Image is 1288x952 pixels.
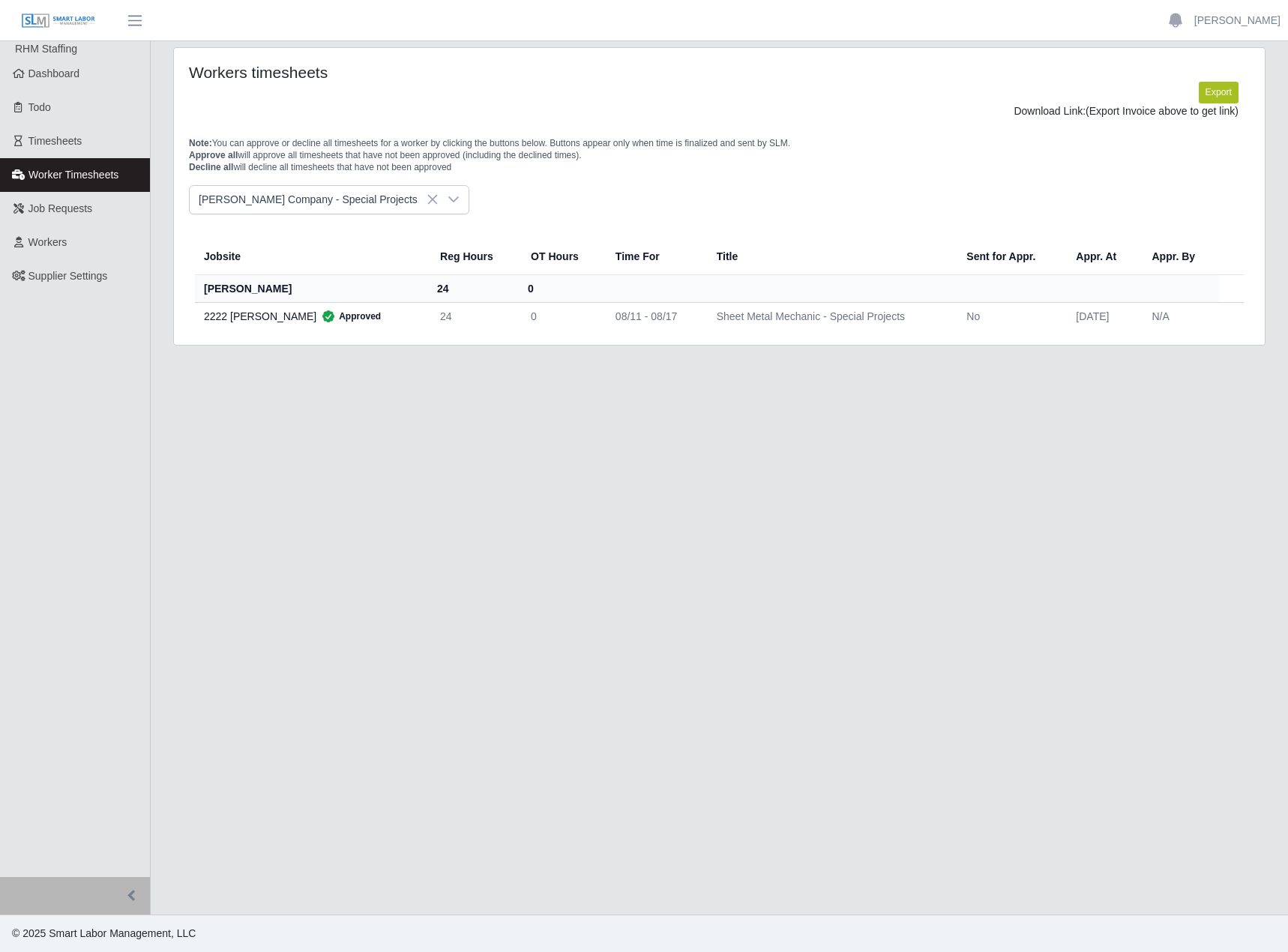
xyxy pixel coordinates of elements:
th: Appr. At [1064,238,1140,275]
span: Supplier Settings [28,270,108,282]
span: Timesheets [28,135,82,147]
td: 0 [519,302,604,330]
th: Title [705,238,955,275]
span: Approve all [189,150,238,160]
span: Decline all [189,162,233,172]
td: 08/11 - 08/17 [604,302,705,330]
span: Todo [28,101,51,113]
span: (Export Invoice above to get link) [1086,105,1239,117]
th: OT Hours [519,238,604,275]
button: Export [1199,82,1239,103]
th: Time For [604,238,705,275]
div: 2222 [PERSON_NAME] [204,309,416,324]
span: Job Requests [28,202,93,214]
td: N/A [1140,302,1219,330]
th: Reg Hours [428,238,519,275]
td: [DATE] [1064,302,1140,330]
td: Sheet Metal Mechanic - Special Projects [705,302,955,330]
th: Jobsite [195,238,428,275]
td: No [954,302,1064,330]
div: Download Link: [200,103,1239,119]
p: You can approve or decline all timesheets for a worker by clicking the buttons below. Buttons app... [189,137,1250,173]
a: [PERSON_NAME] [1194,13,1281,28]
td: 24 [428,302,519,330]
span: Lee Company - Special Projects [190,186,439,214]
th: 24 [428,274,519,302]
span: Dashboard [28,67,80,79]
th: Sent for Appr. [954,238,1064,275]
th: 0 [519,274,604,302]
span: Approved [316,309,381,324]
span: © 2025 Smart Labor Management, LLC [12,927,196,939]
th: Appr. By [1140,238,1219,275]
span: RHM Staffing [15,43,77,55]
h4: Workers timesheets [189,63,618,82]
span: Note: [189,138,212,148]
span: Workers [28,236,67,248]
span: Worker Timesheets [28,169,118,181]
th: [PERSON_NAME] [195,274,428,302]
img: SLM Logo [21,13,96,29]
